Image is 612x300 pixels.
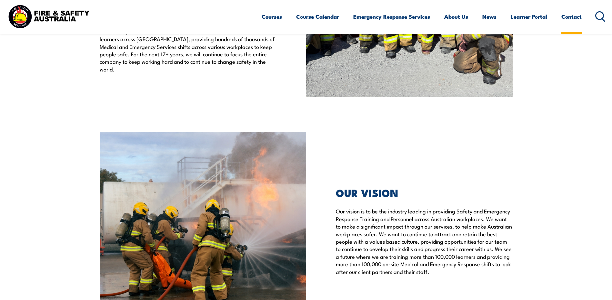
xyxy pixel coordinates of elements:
a: About Us [444,8,468,25]
p: Our vision is to be the industry leading in providing Safety and Emergency Response Training and ... [336,207,513,275]
a: News [482,8,497,25]
h2: OUR VISION [336,188,513,197]
a: Contact [561,8,582,25]
a: Emergency Response Services [353,8,430,25]
a: Courses [262,8,282,25]
a: Learner Portal [511,8,547,25]
a: Course Calendar [296,8,339,25]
